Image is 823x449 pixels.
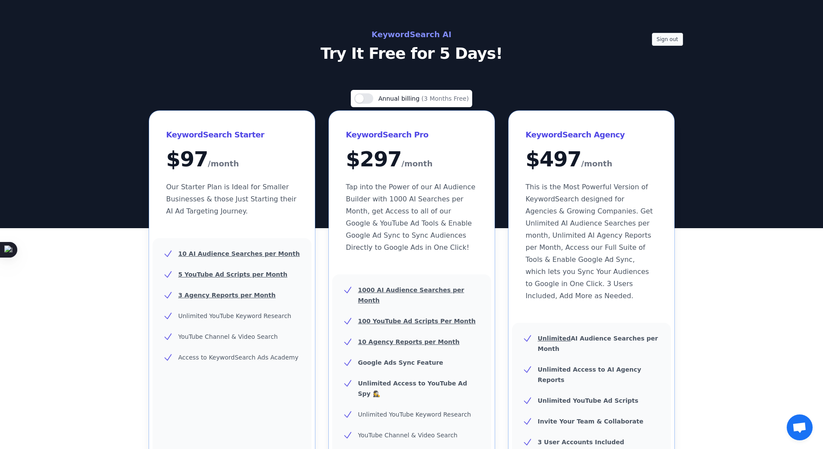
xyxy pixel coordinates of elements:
[178,271,288,278] u: 5 YouTube Ad Scripts per Month
[538,366,642,383] b: Unlimited Access to AI Agency Reports
[346,128,477,142] h3: KeywordSearch Pro
[538,418,644,425] b: Invite Your Team & Collaborate
[358,318,476,325] u: 100 YouTube Ad Scripts Per Month
[538,335,571,342] u: Unlimited
[358,338,460,345] u: 10 Agency Reports per Month
[178,354,299,361] span: Access to KeywordSearch Ads Academy
[358,359,443,366] b: Google Ads Sync Feature
[358,432,458,439] span: YouTube Channel & Video Search
[538,397,639,404] b: Unlimited YouTube Ad Scripts
[346,149,477,171] div: $ 297
[526,183,653,300] span: This is the Most Powerful Version of KeywordSearch designed for Agencies & Growing Companies. Get...
[178,250,300,257] u: 10 AI Audience Searches per Month
[652,33,683,46] button: Sign out
[178,312,292,319] span: Unlimited YouTube Keyword Research
[787,414,813,440] a: Open chat
[358,287,464,304] u: 1000 AI Audience Searches per Month
[358,380,467,397] b: Unlimited Access to YouTube Ad Spy 🕵️‍♀️
[401,157,432,171] span: /month
[538,335,658,352] b: AI Audience Searches per Month
[166,149,298,171] div: $ 97
[178,333,278,340] span: YouTube Channel & Video Search
[422,95,469,102] span: (3 Months Free)
[358,411,471,418] span: Unlimited YouTube Keyword Research
[218,45,605,62] p: Try It Free for 5 Days!
[378,95,422,102] span: Annual billing
[526,149,657,171] div: $ 497
[178,292,276,299] u: 3 Agency Reports per Month
[166,128,298,142] h3: KeywordSearch Starter
[526,128,657,142] h3: KeywordSearch Agency
[166,183,297,215] span: Our Starter Plan is Ideal for Smaller Businesses & those Just Starting their AI Ad Targeting Jour...
[346,183,476,252] span: Tap into the Power of our AI Audience Builder with 1000 AI Searches per Month, get Access to all ...
[218,28,605,41] h2: KeywordSearch AI
[581,157,612,171] span: /month
[208,157,239,171] span: /month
